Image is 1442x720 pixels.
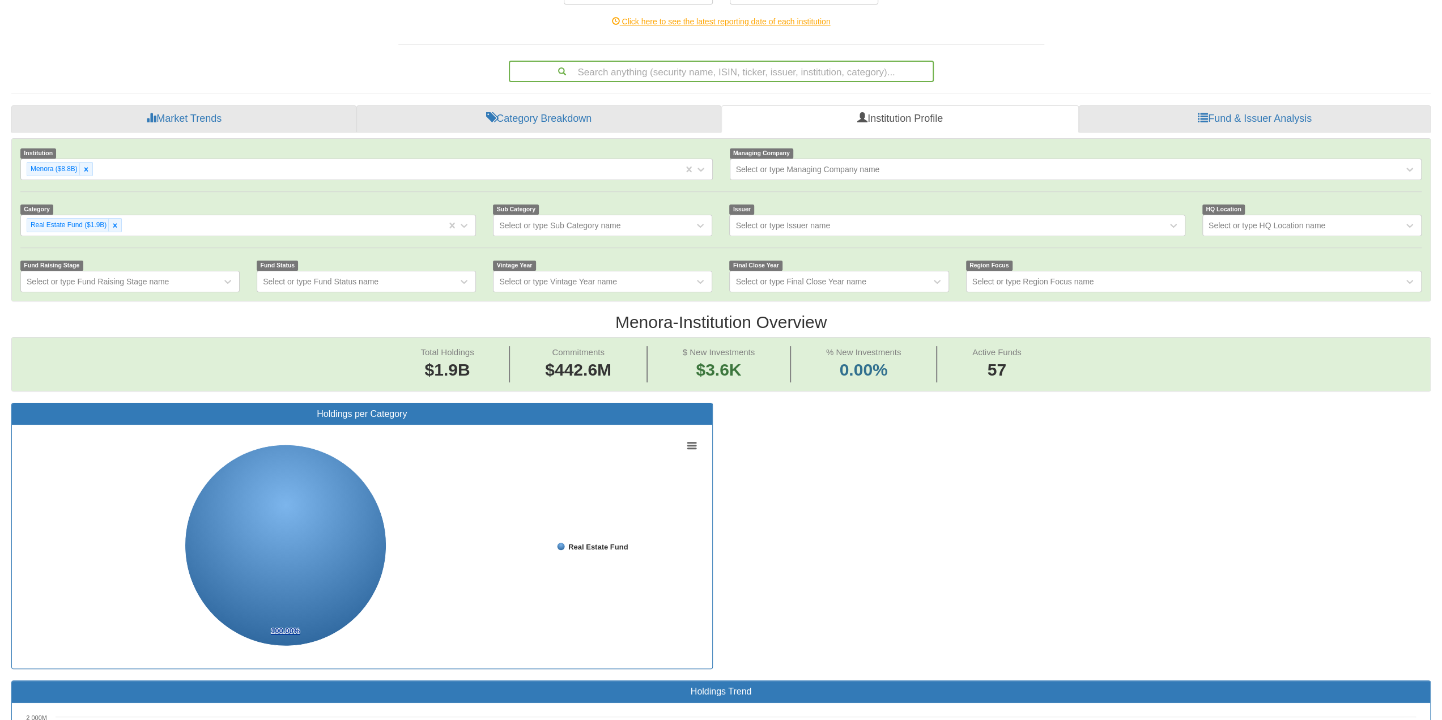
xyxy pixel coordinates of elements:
[27,163,79,176] div: Menora ($8.8B)
[826,358,901,382] span: 0.00%
[972,347,1022,357] span: Active Funds
[271,627,300,635] tspan: 100.00%
[11,105,356,133] a: Market Trends
[735,220,830,231] div: Select or type Issuer name
[696,360,741,379] span: $3.6K
[20,409,704,419] h3: Holdings per Category
[499,220,620,231] div: Select or type Sub Category name
[356,105,721,133] a: Category Breakdown
[257,261,298,270] span: Fund Status
[11,313,1431,331] h2: Menora - Institution Overview
[826,347,901,357] span: % New Investments
[420,347,474,357] span: Total Holdings
[1202,205,1245,214] span: HQ Location
[972,358,1022,382] span: 57
[493,205,539,214] span: Sub Category
[493,261,535,270] span: Vintage Year
[729,205,754,214] span: Issuer
[721,105,1079,133] a: Institution Profile
[730,148,793,158] span: Managing Company
[20,205,53,214] span: Category
[683,347,755,357] span: $ New Investments
[735,276,866,287] div: Select or type Final Close Year name
[545,360,611,379] span: $442.6M
[1079,105,1431,133] a: Fund & Issuer Analysis
[568,543,628,551] tspan: Real Estate Fund
[263,276,378,287] div: Select or type Fund Status name
[729,261,782,270] span: Final Close Year
[972,276,1094,287] div: Select or type Region Focus name
[499,276,617,287] div: Select or type Vintage Year name
[552,347,605,357] span: Commitments
[27,276,169,287] div: Select or type Fund Raising Stage name
[20,261,83,270] span: Fund Raising Stage
[27,219,108,232] div: Real Estate Fund ($1.9B)
[966,261,1013,270] span: Region Focus
[736,164,880,175] div: Select or type Managing Company name
[1209,220,1325,231] div: Select or type HQ Location name
[20,687,1422,697] h3: Holdings Trend
[424,360,470,379] span: $1.9B
[510,62,933,81] div: Search anything (security name, ISIN, ticker, issuer, institution, category)...
[20,148,56,158] span: Institution
[390,16,1053,27] div: Click here to see the latest reporting date of each institution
